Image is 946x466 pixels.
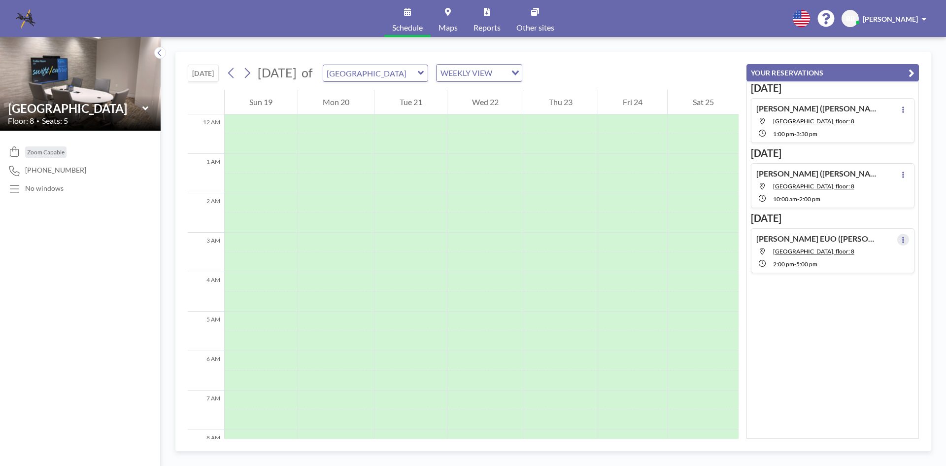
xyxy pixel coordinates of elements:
[773,117,854,125] span: Brookwood Room, floor: 8
[797,195,799,203] span: -
[773,130,794,138] span: 1:00 PM
[756,104,879,113] h4: [PERSON_NAME] ([PERSON_NAME])
[16,9,35,29] img: organization-logo
[188,272,224,312] div: 4 AM
[392,24,423,32] span: Schedule
[756,169,879,179] h4: [PERSON_NAME] ([PERSON_NAME])
[751,212,914,224] h3: [DATE]
[751,147,914,159] h3: [DATE]
[25,184,64,193] p: No windows
[437,65,522,81] div: Search for option
[773,248,854,255] span: Brookwood Room, floor: 8
[27,148,65,156] span: Zoom Capable
[668,90,739,114] div: Sat 25
[374,90,447,114] div: Tue 21
[188,351,224,391] div: 6 AM
[188,391,224,430] div: 7 AM
[598,90,668,114] div: Fri 24
[799,195,820,203] span: 2:00 PM
[796,260,817,268] span: 5:00 PM
[188,312,224,351] div: 5 AM
[188,65,219,82] button: [DATE]
[439,67,494,79] span: WEEKLY VIEW
[524,90,598,114] div: Thu 23
[773,195,797,203] span: 10:00 AM
[773,260,794,268] span: 2:00 PM
[439,24,458,32] span: Maps
[495,67,506,79] input: Search for option
[773,182,854,190] span: Buckhead Room, floor: 8
[473,24,501,32] span: Reports
[746,64,919,81] button: YOUR RESERVATIONS
[188,233,224,272] div: 3 AM
[846,14,855,23] span: BB
[447,90,524,114] div: Wed 22
[25,166,86,175] span: [PHONE_NUMBER]
[298,90,374,114] div: Mon 20
[42,116,68,126] span: Seats: 5
[258,65,297,80] span: [DATE]
[188,193,224,233] div: 2 AM
[751,82,914,94] h3: [DATE]
[863,15,918,23] span: [PERSON_NAME]
[796,130,817,138] span: 3:30 PM
[36,118,39,124] span: •
[8,101,142,115] input: Brookwood Room
[323,65,418,81] input: Brookwood Room
[794,260,796,268] span: -
[794,130,796,138] span: -
[756,234,879,244] h4: [PERSON_NAME] EUO ([PERSON_NAME])
[8,116,34,126] span: Floor: 8
[225,90,298,114] div: Sun 19
[302,65,312,80] span: of
[188,154,224,193] div: 1 AM
[516,24,554,32] span: Other sites
[188,114,224,154] div: 12 AM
